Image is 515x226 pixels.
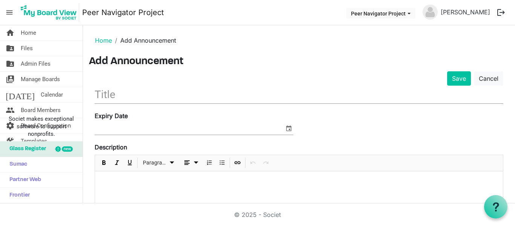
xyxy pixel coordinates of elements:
button: Numbered List [204,158,215,168]
span: Files [21,41,33,56]
div: new [62,146,73,152]
label: Expiry Date [95,111,128,120]
a: Cancel [474,71,503,86]
span: Sumac [6,157,27,172]
div: Bold [98,155,110,171]
img: no-profile-picture.svg [423,5,438,20]
a: My Board View Logo [18,3,82,22]
span: Paragraph [143,158,167,168]
button: Insert Link [233,158,243,168]
span: folder_shared [6,41,15,56]
span: Glass Register [6,141,46,157]
div: Alignments [179,155,203,171]
div: Underline [123,155,136,171]
button: Paragraph dropdownbutton [140,158,178,168]
span: Home [21,25,36,40]
div: Numbered List [203,155,216,171]
span: Board Members [21,103,61,118]
a: [PERSON_NAME] [438,5,493,20]
span: Manage Boards [21,72,60,87]
a: Peer Navigator Project [82,5,164,20]
button: logout [493,5,509,20]
span: Frontier [6,188,30,203]
a: © 2025 - Societ [234,211,281,218]
span: Partner Web [6,172,41,188]
span: Calendar [41,87,63,102]
span: home [6,25,15,40]
a: Home [95,37,112,44]
button: Italic [112,158,122,168]
h3: Add Announcement [89,55,509,68]
span: [DATE] [6,87,35,102]
input: Title [95,86,503,103]
button: Bold [99,158,109,168]
span: menu [2,5,17,20]
button: dropdownbutton [180,158,202,168]
img: My Board View Logo [18,3,79,22]
li: Add Announcement [112,36,176,45]
div: Formats [139,155,179,171]
button: Peer Navigator Project dropdownbutton [346,8,415,18]
div: Italic [110,155,123,171]
div: Bulleted List [216,155,228,171]
button: Save [447,71,471,86]
span: switch_account [6,72,15,87]
button: Underline [125,158,135,168]
span: select [284,123,293,133]
span: Societ makes exceptional software to support nonprofits. [3,115,79,138]
button: Bulleted List [217,158,227,168]
span: folder_shared [6,56,15,71]
span: Admin Files [21,56,51,71]
div: Insert Link [231,155,244,171]
span: people [6,103,15,118]
label: Description [95,143,127,152]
